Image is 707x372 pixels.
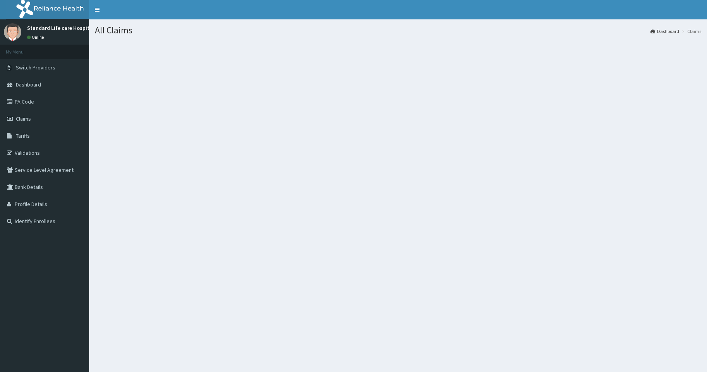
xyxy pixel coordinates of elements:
[680,28,701,35] li: Claims
[95,25,701,35] h1: All Claims
[4,23,21,41] img: User Image
[16,81,41,88] span: Dashboard
[27,35,46,40] a: Online
[27,25,94,31] p: Standard Life care Hospital
[16,115,31,122] span: Claims
[650,28,679,35] a: Dashboard
[16,132,30,139] span: Tariffs
[16,64,55,71] span: Switch Providers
